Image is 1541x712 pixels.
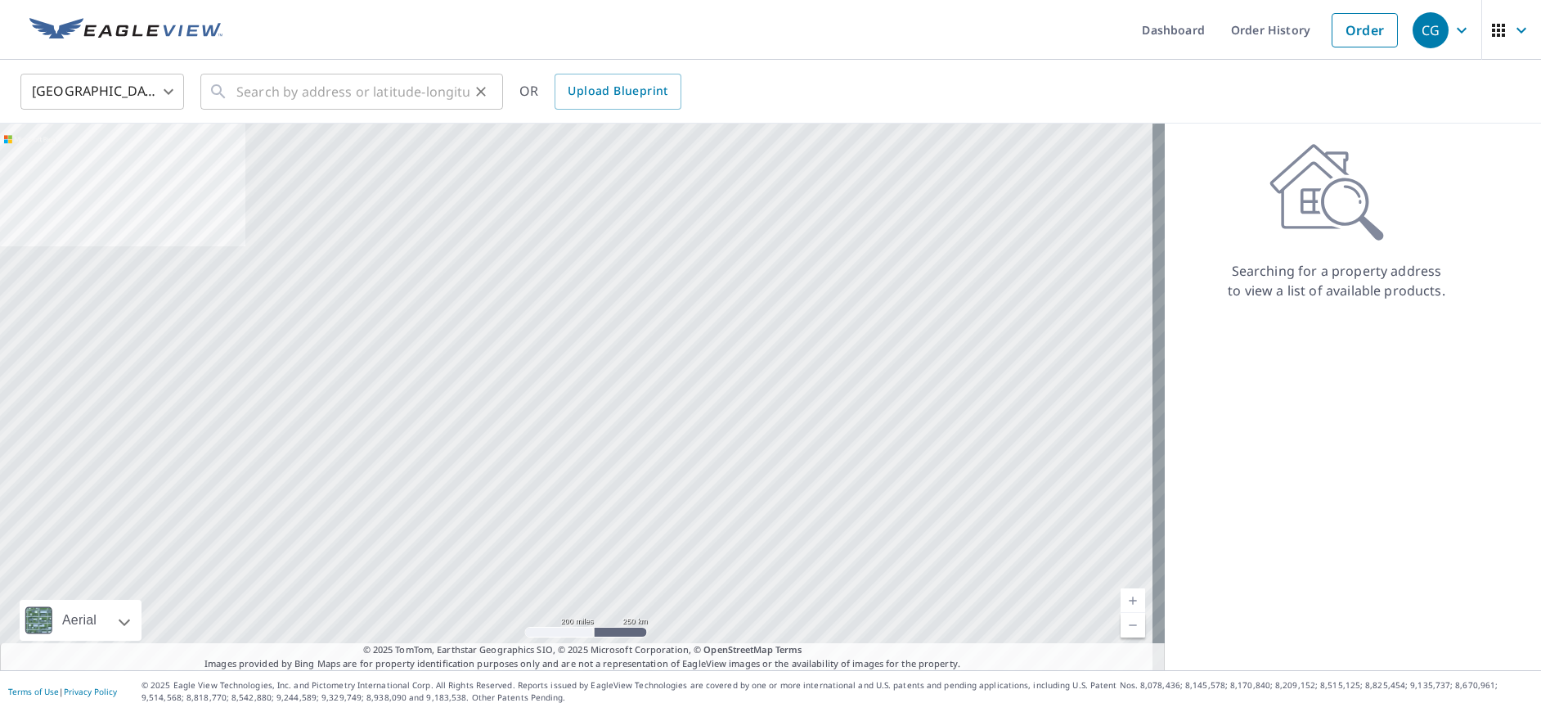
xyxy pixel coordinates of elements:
span: Upload Blueprint [568,81,667,101]
a: Order [1332,13,1398,47]
div: CG [1413,12,1449,48]
span: © 2025 TomTom, Earthstar Geographics SIO, © 2025 Microsoft Corporation, © [363,643,802,657]
input: Search by address or latitude-longitude [236,69,469,115]
a: Current Level 5, Zoom In [1121,588,1145,613]
div: OR [519,74,681,110]
p: Searching for a property address to view a list of available products. [1227,261,1446,300]
a: Upload Blueprint [555,74,681,110]
div: Aerial [20,600,142,641]
a: Current Level 5, Zoom Out [1121,613,1145,638]
p: | [8,687,117,696]
img: EV Logo [29,18,222,43]
div: Aerial [57,600,101,641]
a: Terms of Use [8,686,59,697]
a: Terms [775,643,802,656]
a: OpenStreetMap [703,643,772,656]
a: Privacy Policy [64,686,117,697]
div: [GEOGRAPHIC_DATA] [20,69,184,115]
p: © 2025 Eagle View Technologies, Inc. and Pictometry International Corp. All Rights Reserved. Repo... [142,679,1533,704]
button: Clear [469,80,492,103]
